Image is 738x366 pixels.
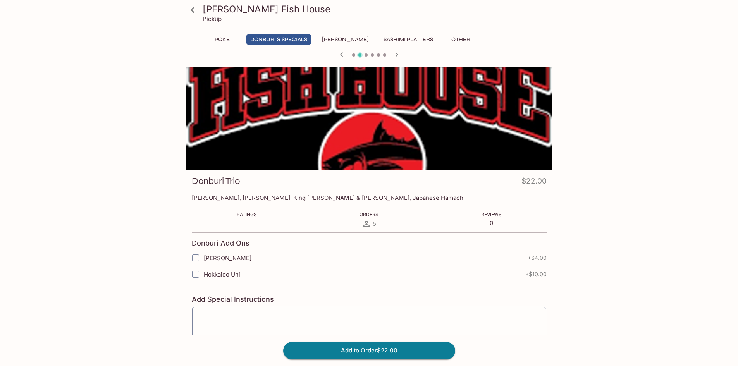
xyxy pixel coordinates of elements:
span: Hokkaido Uni [204,271,240,278]
span: Reviews [481,211,502,217]
span: Ratings [237,211,257,217]
h4: $22.00 [521,175,547,190]
h3: Donburi Trio [192,175,240,187]
button: Add to Order$22.00 [283,342,455,359]
span: + $4.00 [528,255,547,261]
p: Pickup [203,15,222,22]
button: Other [444,34,478,45]
div: Donburi Trio [186,67,552,170]
h4: Donburi Add Ons [192,239,249,247]
button: Poke [205,34,240,45]
p: [PERSON_NAME], [PERSON_NAME], King [PERSON_NAME] & [PERSON_NAME], Japanese Hamachi [192,194,547,201]
h3: [PERSON_NAME] Fish House [203,3,549,15]
span: Orders [360,211,378,217]
h4: Add Special Instructions [192,295,547,304]
span: [PERSON_NAME] [204,254,251,262]
span: + $10.00 [525,271,547,277]
button: Sashimi Platters [379,34,437,45]
p: 0 [481,219,502,227]
button: Donburi & Specials [246,34,311,45]
p: - [237,219,257,227]
span: 5 [373,220,376,227]
button: [PERSON_NAME] [318,34,373,45]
